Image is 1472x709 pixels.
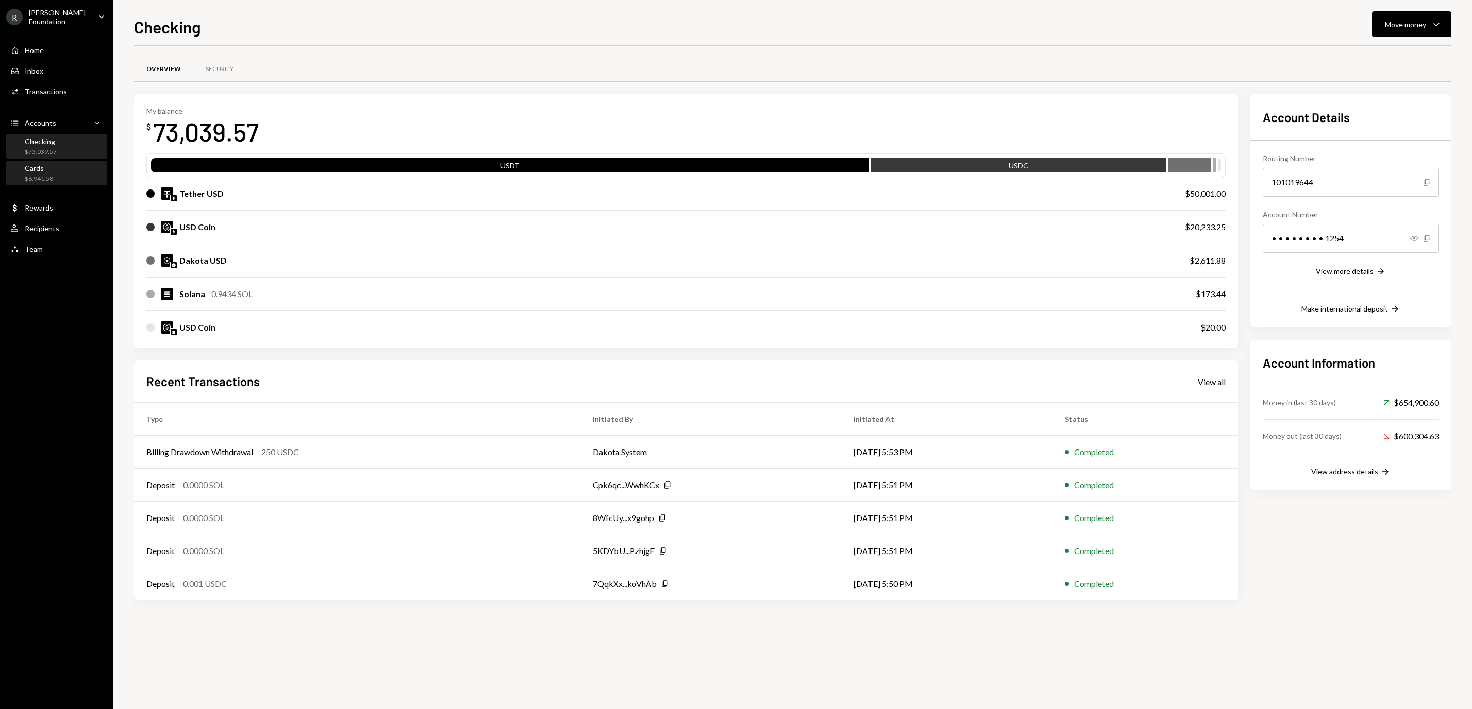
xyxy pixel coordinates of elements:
a: Overview [134,56,193,82]
div: Inbox [25,66,43,75]
img: solana-mainnet [171,329,177,335]
div: Overview [146,65,181,74]
div: 250 USDC [261,446,299,458]
div: $20,233.25 [1185,221,1226,233]
button: Move money [1372,11,1451,37]
img: ethereum-mainnet [171,195,177,201]
div: Solana [179,288,205,300]
th: Type [134,403,580,436]
a: Recipients [6,219,107,237]
div: Make international deposit [1301,304,1388,313]
div: Completed [1074,479,1114,491]
div: $654,900.60 [1383,396,1439,409]
div: Deposit [146,479,175,491]
div: Deposit [146,545,175,557]
div: 101019644 [1263,168,1439,197]
div: R [6,9,23,25]
a: Rewards [6,198,107,217]
button: Make international deposit [1301,304,1400,315]
div: Dakota USD [179,254,227,267]
img: USDC [161,221,173,233]
div: Team [25,245,43,253]
th: Initiated By [580,403,841,436]
div: 8WfcUy...x9gohp [593,512,654,524]
img: ethereum-mainnet [171,229,177,235]
div: Checking [25,137,57,146]
div: Completed [1074,446,1114,458]
button: View address details [1311,466,1391,478]
div: Money in (last 30 days) [1263,397,1336,408]
div: View address details [1311,467,1378,476]
td: [DATE] 5:53 PM [841,436,1052,469]
img: base-mainnet [171,262,177,268]
div: 0.0000 SOL [183,479,224,491]
div: Completed [1074,512,1114,524]
div: USD Coin [179,221,215,233]
div: USDC [871,160,1166,175]
div: Billing Drawdown Withdrawal [146,446,253,458]
button: View more details [1316,266,1386,278]
div: USD Coin [179,321,215,334]
img: DKUSD [161,254,173,267]
div: $20.00 [1200,321,1226,334]
div: [PERSON_NAME] Foundation [29,8,90,26]
td: [DATE] 5:51 PM [841,534,1052,567]
img: USDC [161,321,173,334]
a: Inbox [6,61,107,80]
div: 7QqkXx...koVhAb [593,578,657,590]
div: $50,001.00 [1185,187,1226,200]
div: Security [206,65,233,74]
div: View more details [1316,267,1374,275]
td: [DATE] 5:51 PM [841,469,1052,502]
h2: Account Details [1263,109,1439,126]
img: USDT [161,187,173,200]
div: Recipients [25,224,59,233]
div: $73,039.57 [25,148,57,157]
th: Initiated At [841,403,1052,436]
h1: Checking [134,16,201,37]
a: Security [193,56,246,82]
div: $2,611.88 [1190,254,1226,267]
div: USDT [151,160,869,175]
div: Money out (last 30 days) [1263,430,1342,441]
div: Cpk6qc...WwhKCx [593,479,659,491]
div: My balance [146,107,259,115]
td: [DATE] 5:51 PM [841,502,1052,534]
th: Status [1052,403,1238,436]
td: Dakota System [580,436,841,469]
a: Home [6,41,107,59]
div: View all [1198,377,1226,387]
div: 0.0000 SOL [183,512,224,524]
div: 0.001 USDC [183,578,227,590]
div: Transactions [25,87,67,96]
div: $ [146,122,151,132]
div: Home [25,46,44,55]
td: [DATE] 5:50 PM [841,567,1052,600]
div: Account Number [1263,209,1439,220]
h2: Account Information [1263,354,1439,371]
div: Deposit [146,512,175,524]
div: Move money [1385,19,1426,30]
div: Deposit [146,578,175,590]
div: 5KDYbU...PzhjgF [593,545,655,557]
div: 0.0000 SOL [183,545,224,557]
div: Cards [25,164,53,172]
div: $600,304.63 [1383,430,1439,442]
div: • • • • • • • • 1254 [1263,224,1439,253]
a: Cards$6,941.58 [6,161,107,185]
div: $173.44 [1196,288,1226,300]
div: Tether USD [179,187,224,200]
div: Routing Number [1263,153,1439,164]
a: Transactions [6,82,107,100]
div: Completed [1074,545,1114,557]
div: 73,039.57 [153,115,259,148]
div: Completed [1074,578,1114,590]
img: SOL [161,288,173,300]
div: Accounts [25,118,56,127]
a: Team [6,239,107,258]
a: View all [1198,376,1226,387]
div: 0.9434 SOL [211,288,253,300]
a: Accounts [6,113,107,132]
div: Rewards [25,203,53,212]
a: Checking$73,039.57 [6,134,107,159]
